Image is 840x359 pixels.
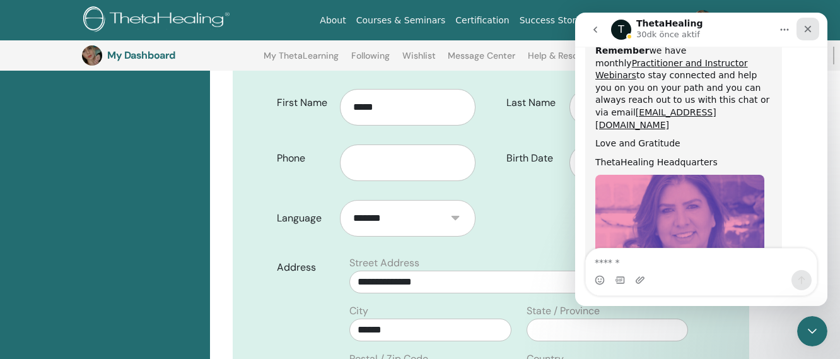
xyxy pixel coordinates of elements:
[107,49,233,61] h3: My Dashboard
[527,303,600,319] label: State / Province
[267,146,340,170] label: Phone
[267,206,340,230] label: Language
[349,303,368,319] label: City
[515,9,593,32] a: Success Stories
[528,50,600,71] a: Help & Resources
[83,6,234,35] img: logo.png
[349,256,419,271] label: Street Address
[267,91,340,115] label: First Name
[315,9,351,32] a: About
[797,316,827,346] iframe: Intercom live chat
[497,91,569,115] label: Last Name
[351,9,451,32] a: Courses & Seminars
[575,13,827,306] iframe: Intercom live chat
[402,50,436,71] a: Wishlist
[448,50,515,71] a: Message Center
[649,9,682,32] a: Store
[351,50,390,71] a: Following
[497,146,569,170] label: Birth Date
[593,9,649,32] a: Resources
[267,256,342,280] label: Address
[82,45,102,66] img: default.jpg
[692,10,713,30] img: default.jpg
[264,50,339,71] a: My ThetaLearning
[450,9,514,32] a: Certification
